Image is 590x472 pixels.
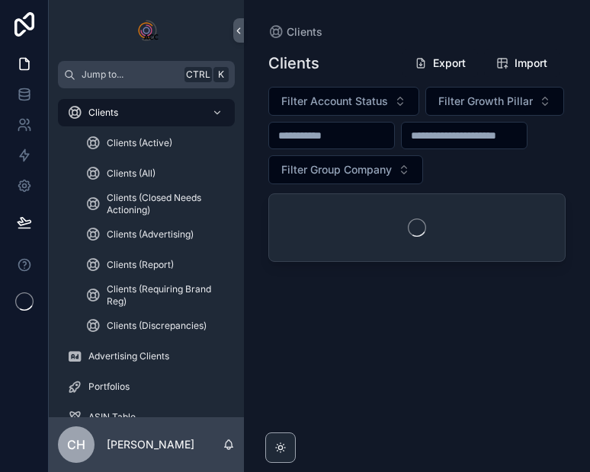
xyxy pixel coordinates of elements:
[107,137,172,149] span: Clients (Active)
[49,88,244,417] div: scrollable content
[215,69,227,81] span: K
[88,381,130,393] span: Portfolios
[76,282,235,309] a: Clients (Requiring Brand Reg)
[76,160,235,187] a: Clients (All)
[134,18,159,43] img: App logo
[76,129,235,157] a: Clients (Active)
[287,24,322,40] span: Clients
[82,69,178,81] span: Jump to...
[281,94,388,109] span: Filter Account Status
[515,56,547,71] span: Import
[76,221,235,248] a: Clients (Advertising)
[107,283,220,308] span: Clients (Requiring Brand Reg)
[268,155,423,184] button: Select Button
[268,87,419,116] button: Select Button
[438,94,533,109] span: Filter Growth Pillar
[107,320,207,332] span: Clients (Discrepancies)
[107,192,220,216] span: Clients (Closed Needs Actioning)
[107,437,194,452] p: [PERSON_NAME]
[58,343,235,370] a: Advertising Clients
[107,228,194,241] span: Clients (Advertising)
[58,99,235,126] a: Clients
[402,49,478,77] button: Export
[88,411,136,423] span: ASIN Table
[484,49,560,77] button: Import
[58,403,235,431] a: ASIN Table
[107,167,156,180] span: Clients (All)
[268,53,319,74] h1: Clients
[268,24,322,40] a: Clients
[76,190,235,218] a: Clients (Closed Needs Actioning)
[58,61,235,88] button: Jump to...CtrlK
[58,373,235,400] a: Portfolios
[107,259,174,271] span: Clients (Report)
[88,350,169,362] span: Advertising Clients
[76,251,235,279] a: Clients (Report)
[76,312,235,340] a: Clients (Discrepancies)
[88,107,118,119] span: Clients
[184,67,212,82] span: Ctrl
[425,87,564,116] button: Select Button
[67,435,85,454] span: CH
[281,162,392,177] span: Filter Group Company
